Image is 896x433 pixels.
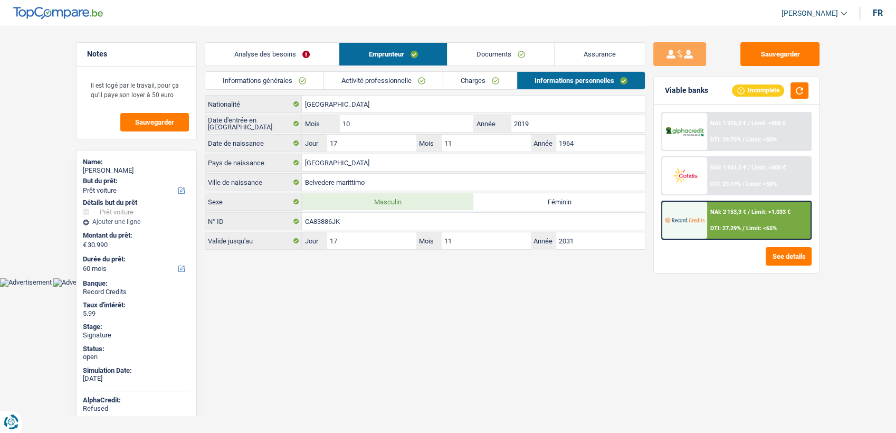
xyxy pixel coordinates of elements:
a: Informations générales [205,72,323,89]
label: Date d'entrée en [GEOGRAPHIC_DATA] [205,115,302,132]
label: Montant du prêt: [83,231,188,240]
div: AlphaCredit: [83,396,190,404]
div: [PERSON_NAME] [83,166,190,175]
a: Assurance [555,43,645,65]
span: / [748,209,750,215]
div: Record Credits [83,288,190,296]
label: Jour [302,232,327,249]
div: Ajouter une ligne [83,218,190,225]
div: Viable banks [664,86,708,95]
div: Simulation Date: [83,366,190,375]
a: Activité professionnelle [324,72,443,89]
img: Cofidis [665,166,704,185]
div: Name: [83,158,190,166]
button: Sauvegarder [740,42,819,66]
label: Sexe [205,193,302,210]
div: Taux d'intérêt: [83,301,190,309]
a: Charges [443,72,517,89]
div: Signature [83,331,190,340]
h5: Notes [87,50,186,59]
input: Belgique [302,96,645,112]
label: Nationalité [205,96,302,112]
input: MM [442,135,531,152]
span: Sauvegarder [135,119,174,126]
span: DTI: 29.19% [710,181,741,187]
div: Banque: [83,279,190,288]
span: Limit: >850 € [751,120,786,127]
input: AAAA [556,135,645,152]
input: Belgique [302,154,645,171]
a: Informations personnelles [517,72,645,89]
div: Status: [83,345,190,353]
button: See details [766,247,812,266]
span: Limit: <65% [746,225,777,232]
div: Refused [83,404,190,413]
span: DTI: 29.75% [710,136,741,143]
span: / [748,120,750,127]
label: Valide jusqu'au [205,232,302,249]
span: / [742,181,745,187]
label: Date de naissance [205,135,302,152]
span: € [83,241,87,249]
span: / [742,136,745,143]
label: N° ID [205,213,302,230]
label: Durée du prêt: [83,255,188,263]
input: MM [442,232,531,249]
div: Détails but du prêt [83,199,190,207]
span: Limit: <50% [746,136,777,143]
div: 5.99 [83,309,190,318]
label: Mois [302,115,339,132]
span: Limit: >1.033 € [751,209,790,215]
span: NAI: 1 926,3 € [710,120,746,127]
div: Stage: [83,323,190,331]
div: [DATE] [83,374,190,383]
a: Analyse des besoins [205,43,339,65]
label: Mois [416,232,442,249]
button: Sauvegarder [120,113,189,131]
span: [PERSON_NAME] [781,9,838,18]
label: Masculin [302,193,473,210]
label: Ville de naissance [205,174,302,191]
img: TopCompare Logo [13,7,103,20]
label: But du prêt: [83,177,188,185]
label: Jour [302,135,327,152]
span: / [742,225,745,232]
label: Année [531,232,556,249]
span: NAI: 1 941,5 € [710,164,746,171]
div: open [83,353,190,361]
input: JJ [327,232,416,249]
input: JJ [327,135,416,152]
label: Mois [416,135,442,152]
input: AAAA [511,115,645,132]
span: DTI: 27.29% [710,225,741,232]
img: Record Credits [665,210,704,230]
label: Année [531,135,556,152]
div: Incomplete [732,84,784,96]
label: Féminin [473,193,645,210]
input: MM [340,115,473,132]
a: Documents [447,43,554,65]
label: Année [473,115,511,132]
a: [PERSON_NAME] [773,5,847,22]
span: Limit: >800 € [751,164,786,171]
span: / [748,164,750,171]
span: Limit: <50% [746,181,777,187]
div: fr [873,8,883,18]
a: Emprunteur [339,43,446,65]
img: Advertisement [53,278,105,287]
input: AAAA [556,232,645,249]
label: Pays de naissance [205,154,302,171]
span: NAI: 2 153,3 € [710,209,746,215]
img: AlphaCredit [665,126,704,138]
